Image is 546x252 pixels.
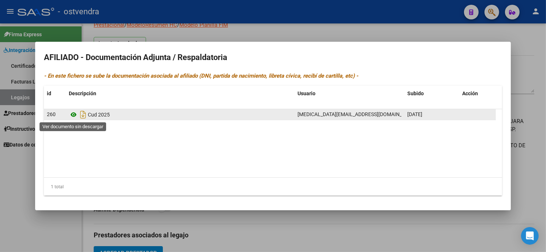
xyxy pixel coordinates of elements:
[407,90,424,96] span: Subido
[407,111,422,117] span: [DATE]
[88,112,110,118] span: Cud 2025
[295,86,404,101] datatable-header-cell: Usuario
[44,178,502,196] div: 1 total
[78,109,88,121] i: Descargar documento
[44,73,358,79] i: - En este fichero se sube la documentación asociada al afiliado (DNI, partida de nacimiento, libr...
[44,51,502,64] h2: AFILIADO - Documentación Adjunta / Respaldatoria
[298,90,315,96] span: Usuario
[298,111,460,117] span: [MEDICAL_DATA][EMAIL_ADDRESS][DOMAIN_NAME] - [PERSON_NAME]
[44,86,66,101] datatable-header-cell: id
[66,86,295,101] datatable-header-cell: Descripción
[462,90,478,96] span: Acción
[69,90,96,96] span: Descripción
[47,111,56,117] span: 260
[47,90,51,96] span: id
[521,227,539,245] div: Open Intercom Messenger
[404,86,459,101] datatable-header-cell: Subido
[459,86,496,101] datatable-header-cell: Acción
